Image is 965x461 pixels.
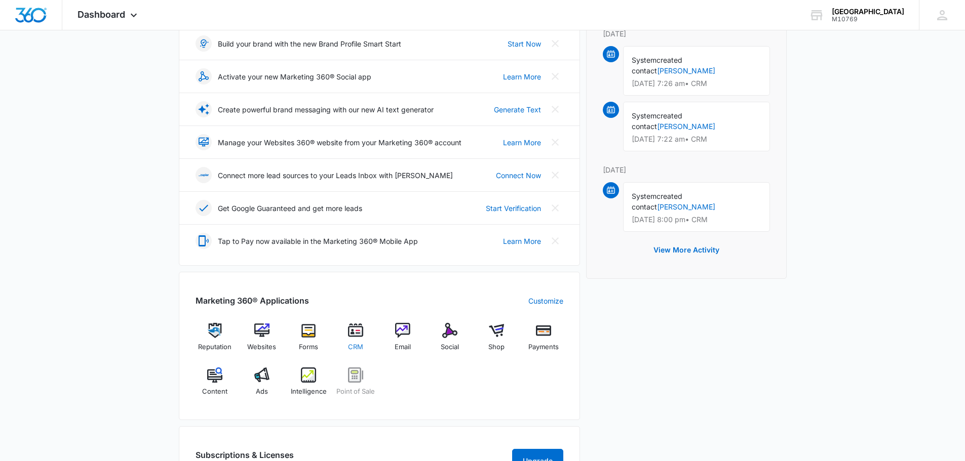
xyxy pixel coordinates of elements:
[256,387,268,397] span: Ads
[603,28,770,39] p: [DATE]
[632,56,682,75] span: created contact
[383,323,422,359] a: Email
[336,323,375,359] a: CRM
[348,342,363,352] span: CRM
[289,367,328,404] a: Intelligence
[832,16,904,23] div: account id
[218,104,434,115] p: Create powerful brand messaging with our new AI text generator
[242,323,281,359] a: Websites
[632,111,682,131] span: created contact
[657,202,715,211] a: [PERSON_NAME]
[196,323,235,359] a: Reputation
[547,167,563,183] button: Close
[336,367,375,404] a: Point of Sale
[247,342,276,352] span: Websites
[299,342,318,352] span: Forms
[289,323,328,359] a: Forms
[547,101,563,117] button: Close
[632,216,761,223] p: [DATE] 8:00 pm • CRM
[503,71,541,82] a: Learn More
[632,111,657,120] span: System
[218,203,362,214] p: Get Google Guaranteed and get more leads
[218,38,401,49] p: Build your brand with the new Brand Profile Smart Start
[547,233,563,249] button: Close
[603,164,770,175] p: [DATE]
[242,367,281,404] a: Ads
[657,66,715,75] a: [PERSON_NAME]
[218,170,453,181] p: Connect more lead sources to your Leads Inbox with [PERSON_NAME]
[524,323,563,359] a: Payments
[496,170,541,181] a: Connect Now
[218,236,418,246] p: Tap to Pay now available in the Marketing 360® Mobile App
[547,200,563,216] button: Close
[547,68,563,85] button: Close
[336,387,375,397] span: Point of Sale
[528,296,563,306] a: Customize
[494,104,541,115] a: Generate Text
[198,342,231,352] span: Reputation
[632,192,682,211] span: created contact
[430,323,469,359] a: Social
[196,295,309,307] h2: Marketing 360® Applications
[832,8,904,16] div: account name
[486,203,541,214] a: Start Verification
[202,387,227,397] span: Content
[547,35,563,52] button: Close
[503,137,541,148] a: Learn More
[196,367,235,404] a: Content
[657,122,715,131] a: [PERSON_NAME]
[78,9,125,20] span: Dashboard
[632,56,657,64] span: System
[291,387,327,397] span: Intelligence
[477,323,516,359] a: Shop
[643,238,729,262] button: View More Activity
[632,192,657,200] span: System
[503,236,541,246] a: Learn More
[218,71,371,82] p: Activate your new Marketing 360® Social app
[488,342,505,352] span: Shop
[508,38,541,49] a: Start Now
[632,80,761,87] p: [DATE] 7:26 am • CRM
[528,342,559,352] span: Payments
[632,136,761,143] p: [DATE] 7:22 am • CRM
[218,137,461,148] p: Manage your Websites 360® website from your Marketing 360® account
[547,134,563,150] button: Close
[441,342,459,352] span: Social
[395,342,411,352] span: Email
